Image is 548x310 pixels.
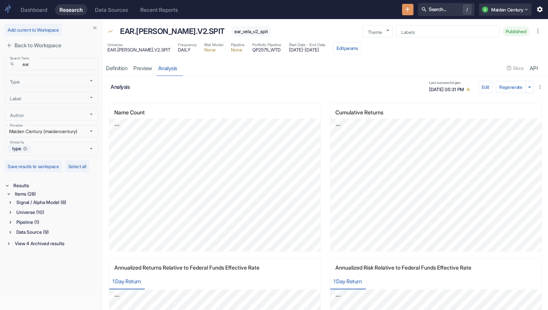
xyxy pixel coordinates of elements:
[87,144,96,153] button: Open
[334,292,342,299] a: Export; Press ENTER to open
[5,160,62,172] button: Save results to workspace
[107,28,114,36] span: Signal
[13,190,98,198] div: Items (28)
[335,263,483,271] p: Annualized Risk Relative to Federal Funds Effective Rate
[9,145,24,152] span: type
[231,29,271,34] span: ear_vela_v2_spit
[113,292,121,299] a: Export; Press ENTER to open
[289,48,325,52] span: [DATE] - [DATE]
[482,6,488,13] div: Q
[252,48,281,52] span: QP2575_WTD
[330,274,365,289] button: 1 Day Return
[13,239,98,248] div: View 4 Archived results
[478,81,493,93] button: config
[130,60,155,76] a: preview
[114,263,271,271] p: Annualized Returns Relative to Federal Funds Effective Rate
[107,48,170,52] span: EAR.[PERSON_NAME].V2.SPIT
[65,160,90,172] button: Select all
[335,108,395,116] p: Cumulative Returns
[402,4,414,16] button: New Resource
[114,108,157,116] p: Name Count
[87,110,96,119] button: Open
[16,4,52,15] a: Dashboard
[330,274,542,289] div: Return Horizon Tabs
[5,40,14,50] button: close
[140,6,178,13] div: Recent Reports
[496,81,526,93] button: Regenerate
[204,48,223,52] span: None
[10,140,24,145] label: Group by
[107,42,170,48] span: Universe
[87,127,96,135] button: Open
[333,42,362,54] button: Editparams
[418,3,474,16] button: Search.../
[90,4,133,15] a: Data Sources
[155,60,180,76] a: analysis
[87,76,96,85] button: Open
[178,48,197,52] span: DAILY
[118,24,227,39] div: EAR.[PERSON_NAME].V2.SPIT
[15,198,98,207] div: Signal / Alpha Model (8)
[429,81,472,84] span: Last successful gen.
[530,65,538,72] div: API
[231,48,245,52] span: None
[120,26,225,37] p: EAR.[PERSON_NAME].V2.SPIT
[103,60,548,76] div: resource tabs
[21,6,47,13] div: Dashboard
[90,23,100,33] button: Collapse Sidebar
[503,29,529,34] span: Published
[55,4,87,15] a: Research
[111,84,425,90] h6: analysis
[109,274,320,289] div: Return Horizon Tabs
[113,122,121,129] a: Export; Press ENTER to open
[12,182,98,190] div: Results
[5,24,62,36] button: Add current to Workspace
[8,145,31,153] div: type
[15,208,98,217] div: Universe (10)
[59,6,83,13] div: Research
[204,42,223,48] span: Risk Model
[252,42,281,48] span: Portfolio Pipeline
[14,41,61,49] p: Back to Workspace
[10,123,23,128] label: Provider
[87,93,96,102] button: Open
[429,85,472,93] span: [DATE] 05:31 PM
[231,42,245,48] span: Pipeline
[136,4,183,15] a: Recent Reports
[289,42,325,48] span: Start Date - End Date
[95,6,128,13] div: Data Sources
[504,62,526,74] button: Docs
[334,122,342,129] a: Export; Press ENTER to open
[15,228,98,236] div: Data Source (9)
[15,218,98,226] div: Pipeline (1)
[10,56,29,61] label: Search Term
[178,42,197,48] span: Frequency
[106,65,127,72] div: Definition
[479,3,532,16] button: QMaiden Century
[109,274,144,289] button: 1 Day Return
